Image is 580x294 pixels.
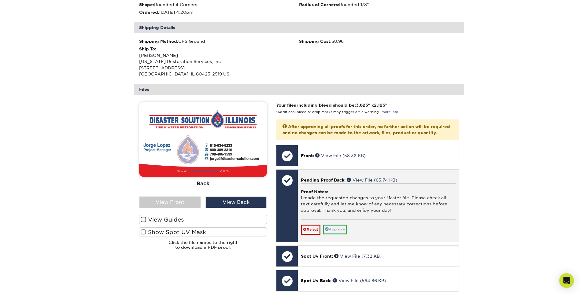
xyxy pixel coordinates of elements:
li: Rounded 1/8" [299,2,459,8]
span: Spot Uv Back: [301,278,331,283]
a: View File (63.74 KB) [347,178,397,182]
div: UPS Ground [139,38,299,44]
div: View Front [139,197,201,208]
a: Reject [301,225,320,234]
span: Pending Proof Back: [301,178,345,182]
div: View Back [205,197,267,208]
label: Show Spot UV Mask [139,227,267,237]
div: Open Intercom Messenger [559,273,574,288]
strong: Shipping Method: [139,39,178,44]
a: View File (7.32 KB) [334,254,382,259]
strong: Shipping Cost: [299,39,331,44]
div: $8.96 [299,38,459,44]
span: Spot Uv Front: [301,254,333,259]
a: more info [382,110,398,114]
div: Back [139,177,267,190]
span: 2.125 [374,103,385,108]
div: Files [134,84,464,95]
strong: Proof Notes: [301,189,328,194]
li: [DATE] 4:20pm [139,9,299,15]
div: [PERSON_NAME] [US_STATE] Restoration Services, Inc. [STREET_ADDRESS] [GEOGRAPHIC_DATA], IL 60423-... [139,46,299,77]
div: Shipping Details [134,22,464,33]
strong: Radius of Corners: [299,2,339,7]
strong: Shape: [139,2,154,7]
small: *Additional bleed or crop marks may trigger a file warning – [276,110,398,114]
a: Approve [323,225,347,234]
label: View Guides [139,215,267,224]
a: View File (564.86 KB) [333,278,386,283]
a: View File (58.32 KB) [315,153,366,158]
div: I made the requested changes to your Master file. Please check all text carefully and let me know... [301,183,455,220]
strong: After approving all proofs for this order, no further action will be required and no changes can ... [283,124,450,135]
span: 3.625 [356,103,368,108]
strong: Your files including bleed should be: " x " [276,103,387,108]
h6: Click the file names to the right to download a PDF proof. [139,240,267,255]
span: Front: [301,153,314,158]
strong: Ordered: [139,10,159,15]
li: Rounded 4 Corners [139,2,299,8]
strong: Ship To: [139,46,156,51]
